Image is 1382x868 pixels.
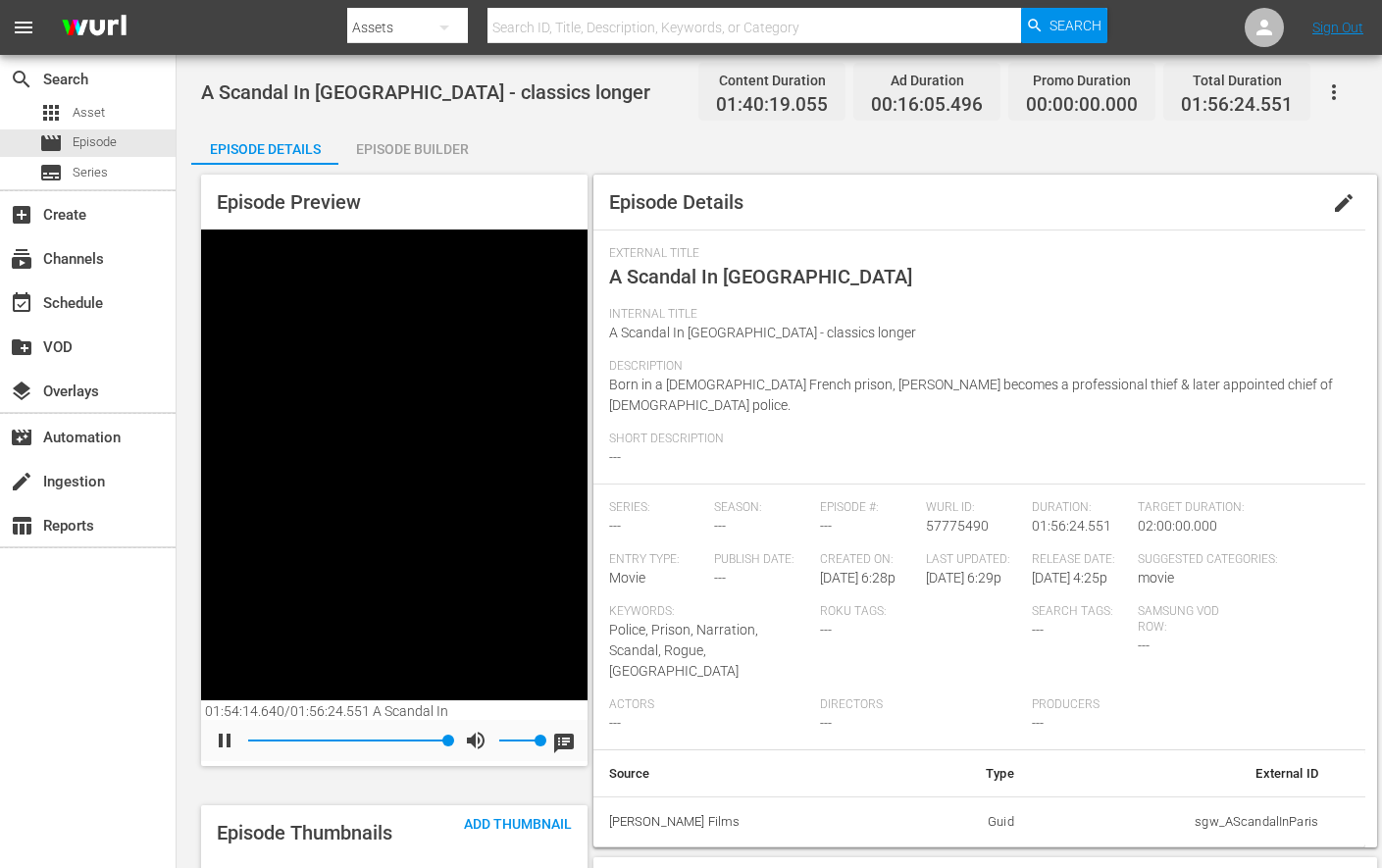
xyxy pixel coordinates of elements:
[191,126,338,173] div: Episode Details
[609,552,705,568] span: Entry Type:
[609,265,912,288] span: A Scandal In [GEOGRAPHIC_DATA]
[609,604,811,620] span: Keywords:
[10,514,33,537] span: Reports
[1138,500,1340,516] span: Target Duration:
[1032,622,1044,638] span: ---
[609,307,1340,323] span: Internal Title
[820,500,916,516] span: Episode #:
[47,5,141,51] img: ans4CAIJ8jUAAAAAAAAAAAAAAAAAAAAAAAAgQb4GAAAAAAAAAAAAAAAAAAAAAAAAJMjXAAAAAAAAAAAAAAAAAAAAAAAAgAT5G...
[609,190,743,214] span: Episode Details
[714,500,810,516] span: Season:
[338,126,486,165] button: Episode Builder
[609,715,621,731] span: ---
[913,796,1030,847] td: Guid
[609,697,811,713] span: Actors
[714,570,726,586] span: ---
[820,604,1022,620] span: Roku Tags:
[1030,796,1334,847] td: sgw_AScandalInParis
[39,101,63,125] span: Asset
[10,68,33,91] span: Search
[716,67,828,94] div: Content Duration
[10,247,33,271] span: Channels
[820,552,916,568] span: Created On:
[820,518,832,534] span: ---
[191,126,338,165] button: Episode Details
[1181,67,1293,94] div: Total Duration
[926,552,1022,568] span: Last Updated:
[609,449,621,465] span: ---
[1032,518,1111,534] span: 01:56:24.551
[609,246,1340,262] span: External Title
[1332,191,1356,215] span: edit
[12,16,35,39] span: menu
[609,432,1340,447] span: Short Description
[926,500,1022,516] span: Wurl ID:
[593,750,1365,848] table: simple table
[609,570,645,586] span: Movie
[10,335,33,359] span: VOD
[1138,638,1150,653] span: ---
[593,796,913,847] th: [PERSON_NAME] Films
[714,518,726,534] span: ---
[1032,715,1044,731] span: ---
[1030,750,1334,797] th: External ID
[1138,552,1340,568] span: Suggested Categories:
[1138,518,1217,534] span: 02:00:00.000
[10,426,33,449] span: Automation
[820,622,832,638] span: ---
[10,203,33,227] span: Create
[1181,94,1293,117] span: 01:56:24.551
[1138,570,1174,586] span: movie
[1032,570,1107,586] span: [DATE] 4:25p
[716,94,828,117] span: 01:40:19.055
[609,377,1333,413] span: Born in a [DEMOGRAPHIC_DATA] French prison, [PERSON_NAME] becomes a professional thief & later ap...
[1312,20,1363,35] a: Sign Out
[217,821,392,844] span: Episode Thumbnails
[593,750,913,797] th: Source
[820,715,832,731] span: ---
[201,230,588,700] div: Video Player
[609,359,1340,375] span: Description
[714,552,810,568] span: Publish Date:
[338,126,486,173] div: Episode Builder
[820,570,896,586] span: [DATE] 6:28p
[871,94,983,117] span: 00:16:05.496
[871,67,983,94] div: Ad Duration
[217,190,361,214] span: Episode Preview
[448,805,588,841] button: Add Thumbnail
[73,132,117,152] span: Episode
[205,703,370,719] span: 01:54:14.640 / 01:56:24.551
[609,622,758,679] span: Police, Prison, Narration, Scandal, Rogue, [GEOGRAPHIC_DATA]
[609,500,705,516] span: Series:
[39,131,63,155] span: Episode
[926,570,1001,586] span: [DATE] 6:29p
[39,161,63,184] span: Series
[1049,8,1101,43] span: Search
[913,750,1030,797] th: Type
[1032,697,1234,713] span: Producers
[448,816,588,832] span: Add Thumbnail
[1138,604,1234,636] span: Samsung VOD Row:
[201,80,650,104] span: A Scandal In [GEOGRAPHIC_DATA] - classics longer
[73,163,108,182] span: Series
[1032,604,1128,620] span: Search Tags:
[10,470,33,493] span: Ingestion
[10,291,33,315] span: Schedule
[926,518,989,534] span: 57775490
[1320,179,1367,227] button: edit
[73,103,105,123] span: Asset
[1032,552,1128,568] span: Release Date:
[609,325,916,340] span: A Scandal In [GEOGRAPHIC_DATA] - classics longer
[10,380,33,403] span: Overlays
[1021,8,1107,43] button: Search
[1026,67,1138,94] div: Promo Duration
[609,518,621,534] span: ---
[1032,500,1128,516] span: Duration:
[820,697,1022,713] span: Directors
[1026,94,1138,117] span: 00:00:00.000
